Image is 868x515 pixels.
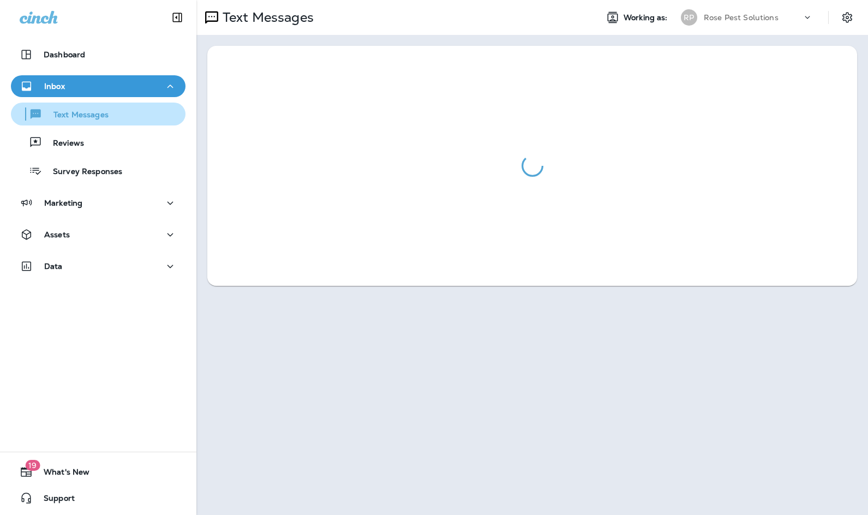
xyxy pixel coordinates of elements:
p: Inbox [44,82,65,91]
p: Marketing [44,199,82,207]
span: Support [33,494,75,507]
p: Data [44,262,63,271]
button: 19What's New [11,461,185,483]
button: Marketing [11,192,185,214]
p: Text Messages [218,9,314,26]
p: Survey Responses [42,167,122,177]
button: Dashboard [11,44,185,65]
button: Collapse Sidebar [162,7,193,28]
p: Reviews [42,139,84,149]
button: Data [11,255,185,277]
span: 19 [25,460,40,471]
button: Settings [837,8,857,27]
p: Rose Pest Solutions [704,13,779,22]
p: Assets [44,230,70,239]
button: Inbox [11,75,185,97]
button: Survey Responses [11,159,185,182]
p: Text Messages [43,110,109,121]
button: Text Messages [11,103,185,125]
button: Assets [11,224,185,245]
span: What's New [33,468,89,481]
button: Support [11,487,185,509]
span: Working as: [624,13,670,22]
div: RP [681,9,697,26]
p: Dashboard [44,50,85,59]
button: Reviews [11,131,185,154]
